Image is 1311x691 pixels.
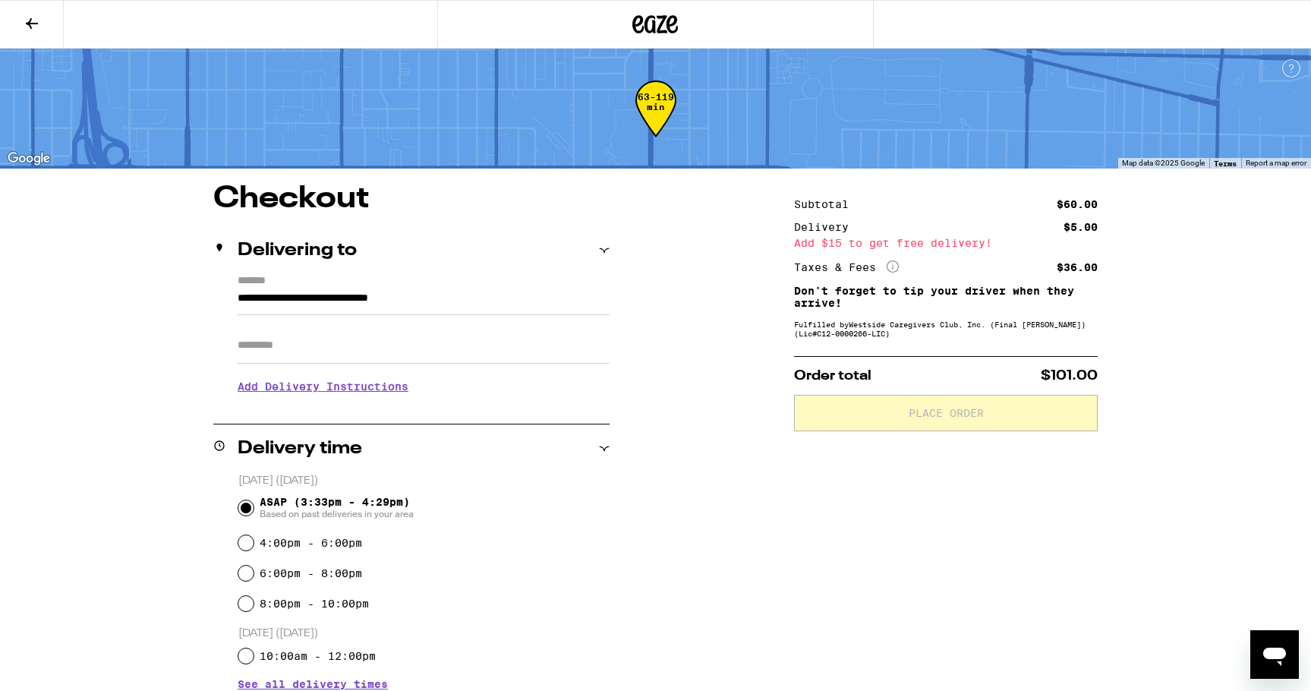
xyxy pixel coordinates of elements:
p: Don't forget to tip your driver when they arrive! [794,285,1098,309]
h2: Delivering to [238,241,357,260]
label: 10:00am - 12:00pm [260,650,376,662]
div: $5.00 [1064,222,1098,232]
h3: Add Delivery Instructions [238,369,610,404]
a: Report a map error [1246,159,1306,167]
button: Place Order [794,395,1098,431]
label: 4:00pm - 6:00pm [260,537,362,549]
img: Google [4,149,54,169]
div: Delivery [794,222,859,232]
div: Fulfilled by Westside Caregivers Club, Inc. (Final [PERSON_NAME]) (Lic# C12-0000266-LIC ) [794,320,1098,338]
label: 8:00pm - 10:00pm [260,598,369,610]
div: $36.00 [1057,262,1098,273]
button: See all delivery times [238,679,388,689]
span: Based on past deliveries in your area [260,508,414,520]
span: Order total [794,369,871,383]
h2: Delivery time [238,440,362,458]
h1: Checkout [213,184,610,214]
span: ASAP (3:33pm - 4:29pm) [260,496,414,520]
a: Terms [1214,159,1237,168]
div: $60.00 [1057,199,1098,210]
span: Place Order [909,408,984,418]
div: Taxes & Fees [794,260,899,274]
div: Subtotal [794,199,859,210]
p: [DATE] ([DATE]) [238,474,610,488]
a: Open this area in Google Maps (opens a new window) [4,149,54,169]
span: Map data ©2025 Google [1122,159,1205,167]
div: 63-119 min [635,92,676,149]
div: Add $15 to get free delivery! [794,238,1098,248]
iframe: Button to launch messaging window [1250,630,1299,679]
span: $101.00 [1041,369,1098,383]
p: [DATE] ([DATE]) [238,626,610,641]
p: We'll contact you at [PHONE_NUMBER] when we arrive [238,404,610,416]
label: 6:00pm - 8:00pm [260,567,362,579]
